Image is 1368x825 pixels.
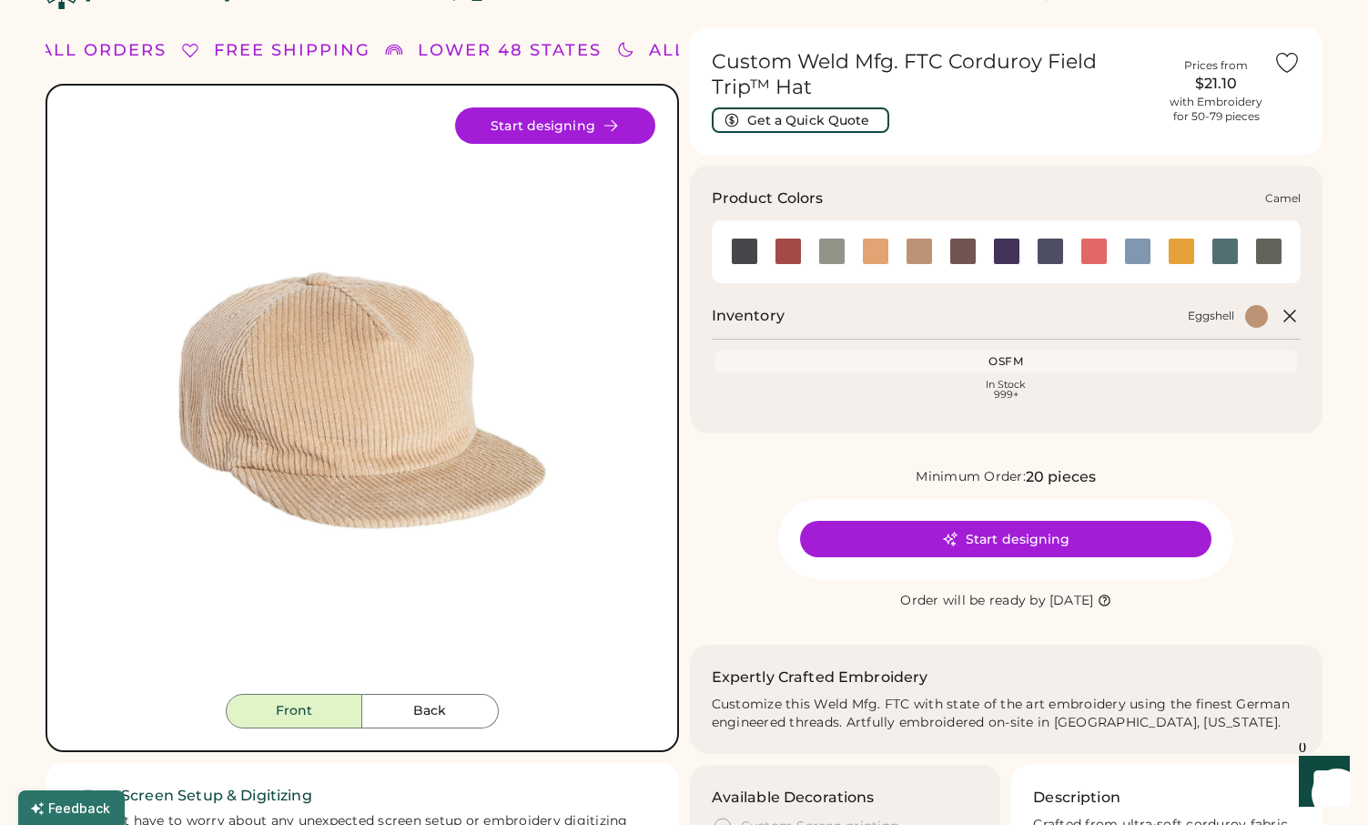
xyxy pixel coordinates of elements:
div: Camel [1265,191,1301,206]
div: ALL ORDERS [649,38,775,63]
div: FTC Style Image [69,107,655,694]
button: Front [226,694,362,728]
div: OSFM [719,354,1294,369]
div: Minimum Order: [916,468,1026,486]
div: Prices from [1184,58,1248,73]
div: In Stock 999+ [719,380,1294,400]
h2: ✓ Free Screen Setup & Digitizing [67,785,657,807]
button: Get a Quick Quote [712,107,889,133]
div: Order will be ready by [900,592,1046,610]
img: FTC - Eggshell Front Image [69,107,655,694]
button: Back [362,694,499,728]
iframe: Front Chat [1282,743,1360,821]
div: Eggshell [1188,309,1234,323]
div: [DATE] [1049,592,1094,610]
button: Start designing [800,521,1211,557]
div: Customize this Weld Mfg. FTC with state of the art embroidery using the finest German engineered ... [712,696,1302,732]
div: with Embroidery for 50-79 pieces [1170,95,1262,124]
h1: Custom Weld Mfg. FTC Corduroy Field Trip™ Hat [712,49,1160,100]
h3: Available Decorations [712,787,875,809]
button: Start designing [455,107,655,144]
h2: Inventory [712,305,785,327]
div: $21.10 [1170,73,1262,95]
div: 20 pieces [1026,466,1096,488]
div: ALL ORDERS [40,38,167,63]
div: FREE SHIPPING [214,38,370,63]
h2: Expertly Crafted Embroidery [712,667,928,688]
h3: Product Colors [712,188,824,209]
h3: Description [1033,787,1120,809]
div: LOWER 48 STATES [418,38,602,63]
